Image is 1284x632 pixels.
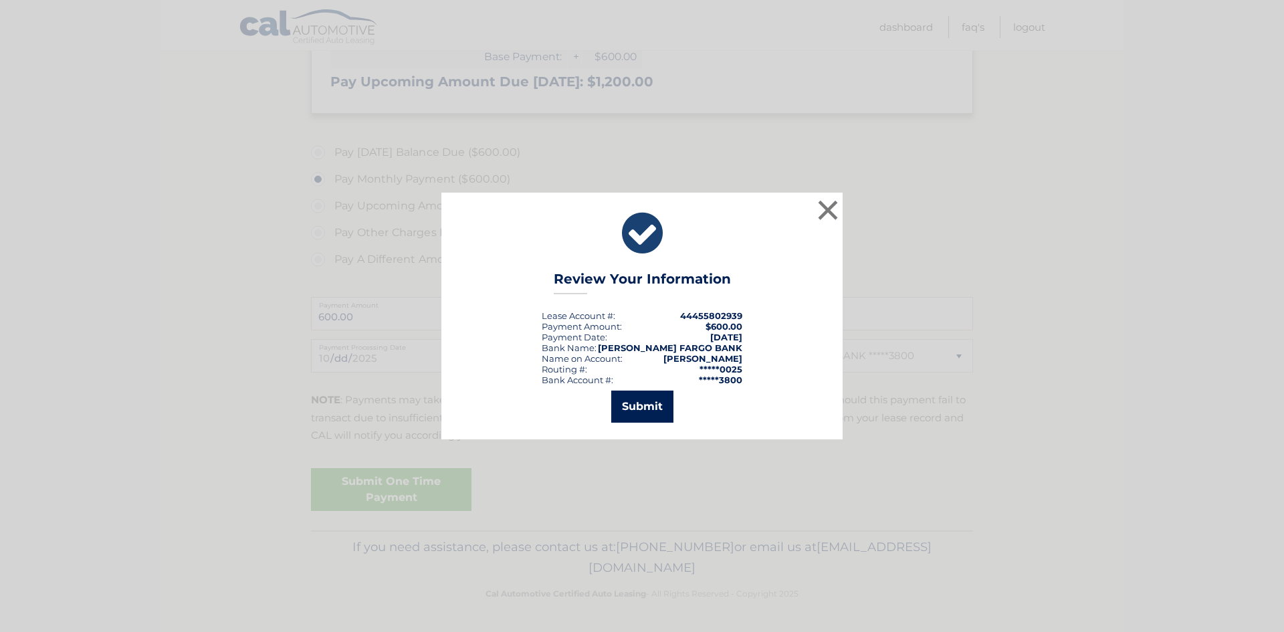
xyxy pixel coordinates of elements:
button: Submit [611,391,673,423]
div: Name on Account: [542,353,623,364]
button: × [815,197,841,223]
span: [DATE] [710,332,742,342]
strong: [PERSON_NAME] [663,353,742,364]
div: : [542,332,607,342]
div: Routing #: [542,364,587,375]
strong: 44455802939 [680,310,742,321]
div: Bank Account #: [542,375,613,385]
div: Bank Name: [542,342,597,353]
strong: [PERSON_NAME] FARGO BANK [598,342,742,353]
div: Payment Amount: [542,321,622,332]
span: Payment Date [542,332,605,342]
span: $600.00 [706,321,742,332]
h3: Review Your Information [554,271,731,294]
div: Lease Account #: [542,310,615,321]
